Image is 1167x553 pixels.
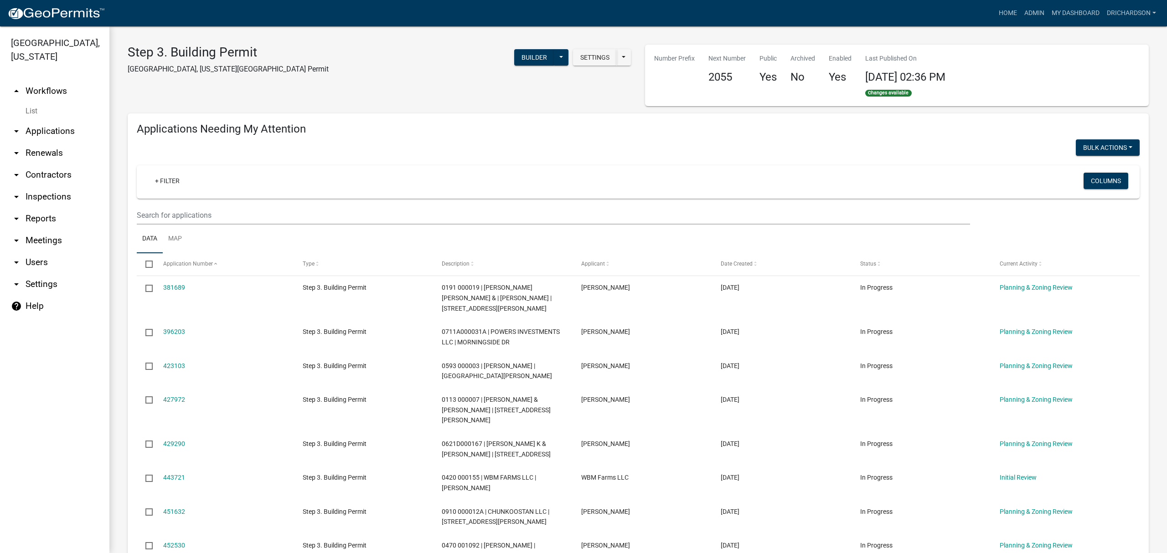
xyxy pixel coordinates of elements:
input: Search for applications [137,206,970,225]
p: Last Published On [865,54,945,63]
span: 0191 000019 | SAVAGE DERERK ANTHONY SR & | STEPHANIE DENISE BORDERS-SAVAGE | 1254 PERKINS RD [442,284,552,312]
span: Jacob Greer [581,328,630,335]
a: Planning & Zoning Review [1000,362,1073,369]
p: Archived [790,54,815,63]
span: Applicant [581,261,605,267]
i: arrow_drop_down [11,257,22,268]
span: Step 3. Building Permit [303,474,367,481]
i: arrow_drop_down [11,279,22,290]
a: Map [163,225,187,254]
span: In Progress [860,284,893,291]
span: Application Number [163,261,213,267]
i: arrow_drop_down [11,169,22,180]
span: Step 3. Building Permit [303,542,367,549]
datatable-header-cell: Current Activity [991,253,1131,275]
span: Dererk Savage [581,284,630,291]
i: arrow_drop_up [11,86,22,97]
span: Michael Fitzgerald [581,362,630,369]
a: Planning & Zoning Review [1000,542,1073,549]
h4: No [790,71,815,84]
a: Data [137,225,163,254]
a: Home [995,5,1021,22]
a: Planning & Zoning Review [1000,284,1073,291]
datatable-header-cell: Status [852,253,991,275]
a: 427972 [163,396,185,403]
span: 0711A000031A | POWERS INVESTMENTS LLC | MORNINGSIDE DR [442,328,560,346]
span: 07/21/2025 [721,542,739,549]
span: In Progress [860,508,893,515]
span: Description [442,261,470,267]
span: 07/18/2025 [721,508,739,515]
datatable-header-cell: Date Created [712,253,852,275]
span: Wanda D Thomas-Brown [581,440,630,447]
i: arrow_drop_down [11,126,22,137]
span: Current Activity [1000,261,1038,267]
a: + Filter [148,173,187,189]
a: Admin [1021,5,1048,22]
span: 0910 000012A | CHUNKOOSTAN LLC | 126 EARL COOK RD [442,508,549,526]
a: 423103 [163,362,185,369]
p: Enabled [829,54,852,63]
span: Step 3. Building Permit [303,284,367,291]
span: In Progress [860,474,893,481]
span: Charles Knight [581,508,630,515]
datatable-header-cell: Type [294,253,433,275]
i: arrow_drop_down [11,213,22,224]
span: 02/26/2025 [721,284,739,291]
span: Mark Rushan [581,396,630,403]
span: In Progress [860,396,893,403]
datatable-header-cell: Description [433,253,573,275]
span: Step 3. Building Permit [303,328,367,335]
button: Bulk Actions [1076,139,1140,156]
a: Initial Review [1000,474,1037,481]
span: In Progress [860,542,893,549]
p: Number Prefix [654,54,695,63]
p: Next Number [708,54,746,63]
i: arrow_drop_down [11,191,22,202]
h4: Yes [759,71,777,84]
span: Step 3. Building Permit [303,508,367,515]
datatable-header-cell: Application Number [154,253,294,275]
datatable-header-cell: Applicant [573,253,712,275]
span: Status [860,261,876,267]
a: My Dashboard [1048,5,1103,22]
span: 06/02/2025 [721,440,739,447]
a: Planning & Zoning Review [1000,396,1073,403]
a: Planning & Zoning Review [1000,328,1073,335]
span: In Progress [860,440,893,447]
span: 0621D000167 | BROWN STEPHONE K & WANDA D THOMAS | 302 NORTHFIELD DR NW [442,440,551,458]
a: 443721 [163,474,185,481]
i: help [11,301,22,312]
button: Settings [573,49,617,66]
span: [DATE] 02:36 PM [865,71,945,83]
span: MICHAEL MADSEN [581,542,630,549]
i: arrow_drop_down [11,235,22,246]
span: Date Created [721,261,753,267]
h4: Yes [829,71,852,84]
a: Planning & Zoning Review [1000,440,1073,447]
button: Columns [1084,173,1128,189]
datatable-header-cell: Select [137,253,154,275]
p: [GEOGRAPHIC_DATA], [US_STATE][GEOGRAPHIC_DATA] Permit [128,64,329,75]
span: In Progress [860,328,893,335]
span: Step 3. Building Permit [303,396,367,403]
span: 03/27/2025 [721,328,739,335]
span: Changes available [865,90,912,97]
p: Public [759,54,777,63]
a: Planning & Zoning Review [1000,508,1073,515]
span: 0420 000155 | WBM FARMS LLC | HIGHTOWER RD [442,474,536,492]
a: 429290 [163,440,185,447]
span: 05/29/2025 [721,396,739,403]
span: WBM Farms LLC [581,474,629,481]
a: 396203 [163,328,185,335]
span: In Progress [860,362,893,369]
span: 0593 000003 | HENDERSON KEVIN | OLD HUTCHINSON MILL RD [442,362,552,380]
i: arrow_drop_down [11,148,22,159]
a: 452530 [163,542,185,549]
span: 05/19/2025 [721,362,739,369]
a: 381689 [163,284,185,291]
a: 451632 [163,508,185,515]
h3: Step 3. Building Permit [128,45,329,60]
a: drichardson [1103,5,1160,22]
span: 07/01/2025 [721,474,739,481]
